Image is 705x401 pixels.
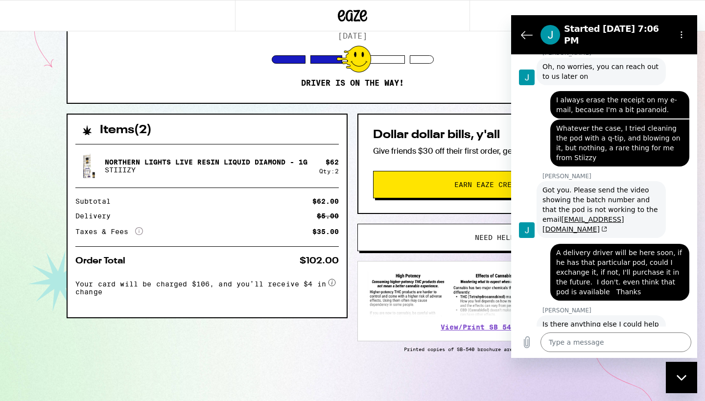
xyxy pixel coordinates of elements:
[475,234,519,241] span: Need help?
[338,31,367,41] p: [DATE]
[373,129,623,141] h2: Dollar dollar bills, y'all
[75,198,117,205] div: Subtotal
[326,158,339,166] div: $ 62
[105,166,307,174] p: STIIIZY
[319,168,339,174] div: Qty: 2
[312,198,339,205] div: $62.00
[100,124,152,136] h2: Items ( 2 )
[357,224,636,251] button: Need help?
[373,146,623,156] p: Give friends $30 off their first order, get $40 credit for yourself!
[511,15,697,358] iframe: Messaging window
[105,158,307,166] p: Northern Lights Live Resin Liquid Diamond - 1g
[312,228,339,235] div: $35.00
[75,212,117,219] div: Delivery
[75,152,103,180] img: Northern Lights Live Resin Liquid Diamond - 1g
[317,212,339,219] div: $5.00
[75,227,143,236] div: Taxes & Fees
[666,362,697,393] iframe: Button to launch messaging window, conversation in progress
[75,277,326,296] span: Your card will be charged $106, and you’ll receive $4 in change
[441,323,555,331] a: View/Print SB 540 Brochure
[75,257,132,265] div: Order Total
[300,257,339,265] div: $102.00
[454,181,525,188] span: Earn Eaze Credit
[357,346,638,352] p: Printed copies of SB-540 brochure are available with your driver
[368,271,628,317] img: SB 540 Brochure preview
[373,171,623,198] button: Earn Eaze Credit
[301,78,404,88] p: Driver is on the way!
